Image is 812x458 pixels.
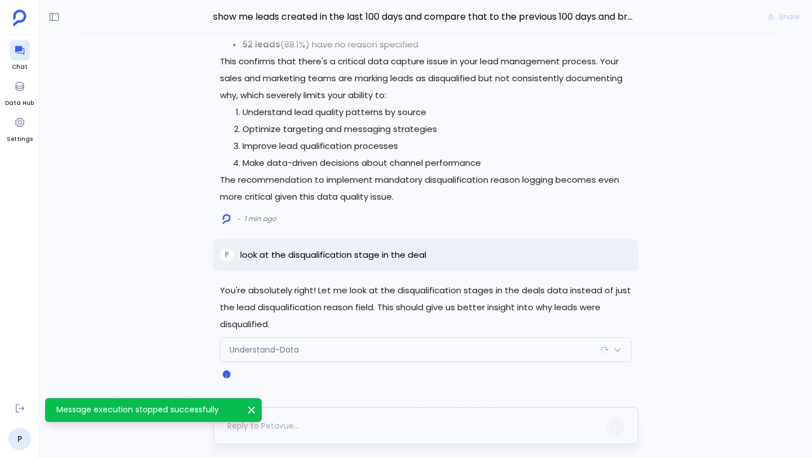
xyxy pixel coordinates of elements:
[5,76,34,108] a: Data Hub
[213,10,638,24] span: show me leads created in the last 100 days and compare that to the previous 100 days and break it...
[242,104,632,121] li: Understand lead quality patterns by source
[223,214,231,224] img: logo
[13,10,27,27] img: petavue logo
[10,63,30,72] span: Chat
[240,248,426,262] p: look at the disqualification stage in the deal
[8,428,31,450] a: P
[45,398,262,422] div: Message execution stopped successfully
[10,40,30,72] a: Chat
[242,138,632,155] li: Improve lead qualification processes
[220,282,632,333] p: You're absolutely right! Let me look at the disqualification stages in the deals data instead of ...
[230,344,299,355] span: Understand-Data
[220,171,632,205] p: The recommendation to implement mandatory disqualification reason logging becomes even more criti...
[7,112,33,144] a: Settings
[56,404,237,415] p: Message execution stopped successfully
[5,99,34,108] span: Data Hub
[242,121,632,138] li: Optimize targeting and messaging strategies
[242,155,632,171] li: Make data-driven decisions about channel performance
[225,250,228,259] span: P
[7,135,33,144] span: Settings
[244,214,276,223] span: 1 min ago
[220,53,632,104] p: This confirms that there's a critical data capture issue in your lead management process. Your sa...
